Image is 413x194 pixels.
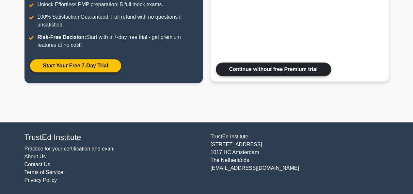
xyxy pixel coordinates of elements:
a: Start Your Free 7-Day Trial [30,59,121,73]
a: Continue without free Premium trial [216,62,331,76]
a: Privacy Policy [24,177,57,183]
a: Practice for your certification and exam [24,146,115,151]
a: Terms of Service [24,169,63,175]
div: TrustEd Institute [STREET_ADDRESS] 1017 HC Amsterdam The Netherlands [EMAIL_ADDRESS][DOMAIN_NAME] [207,133,393,184]
h4: TrustEd Institute [24,133,203,142]
a: Contact Us [24,162,50,167]
a: About Us [24,154,46,159]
